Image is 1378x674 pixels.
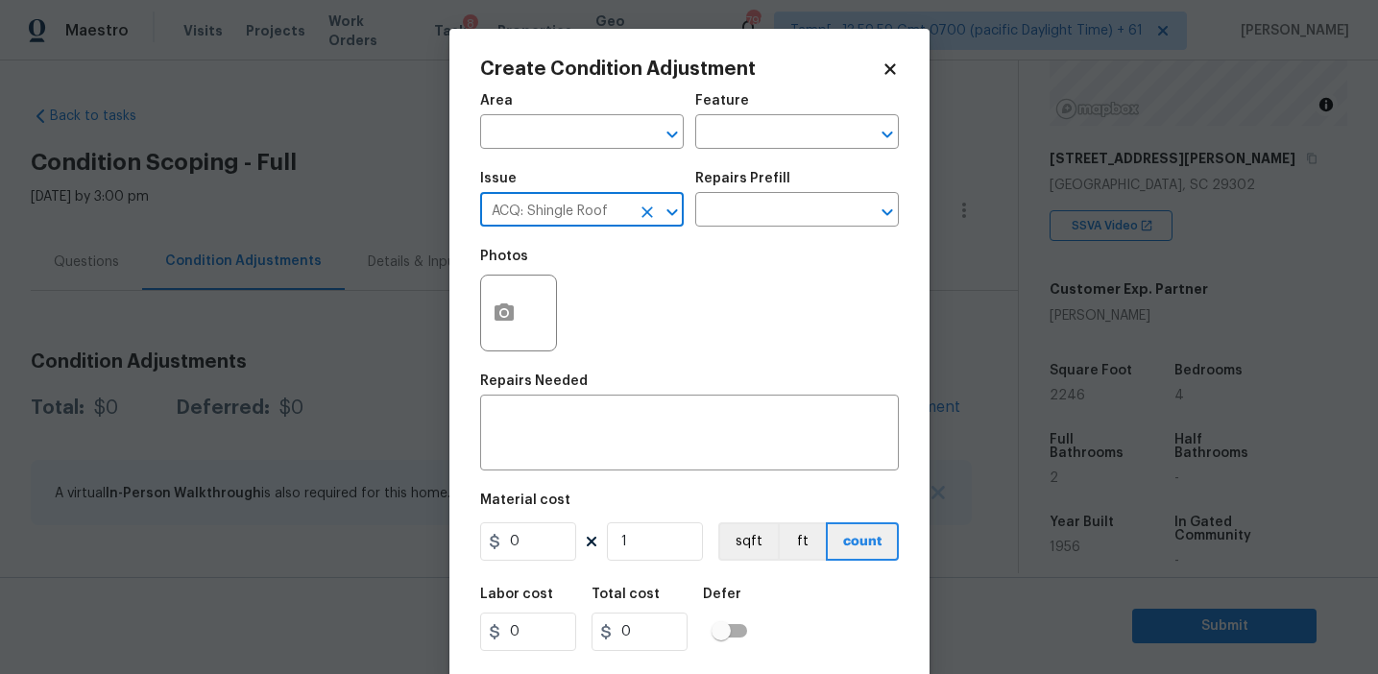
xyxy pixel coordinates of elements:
[592,588,660,601] h5: Total cost
[874,199,901,226] button: Open
[480,94,513,108] h5: Area
[480,588,553,601] h5: Labor cost
[874,121,901,148] button: Open
[718,522,778,561] button: sqft
[480,250,528,263] h5: Photos
[634,199,661,226] button: Clear
[703,588,741,601] h5: Defer
[480,172,517,185] h5: Issue
[480,374,588,388] h5: Repairs Needed
[695,172,790,185] h5: Repairs Prefill
[826,522,899,561] button: count
[659,121,686,148] button: Open
[659,199,686,226] button: Open
[778,522,826,561] button: ft
[695,94,749,108] h5: Feature
[480,493,570,507] h5: Material cost
[480,60,882,79] h2: Create Condition Adjustment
